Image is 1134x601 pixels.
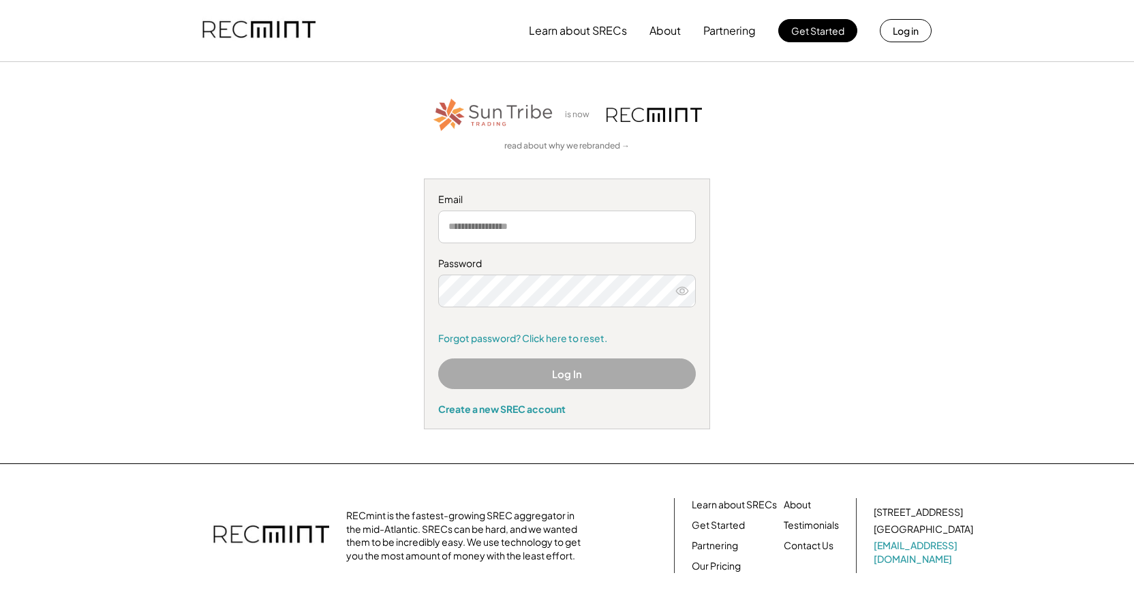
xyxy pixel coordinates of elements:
a: [EMAIL_ADDRESS][DOMAIN_NAME] [874,539,976,566]
img: STT_Horizontal_Logo%2B-%2BColor.png [432,96,555,134]
div: is now [562,109,600,121]
div: RECmint is the fastest-growing SREC aggregator in the mid-Atlantic. SRECs can be hard, and we wan... [346,509,588,562]
a: Learn about SRECs [692,498,777,512]
button: About [649,17,681,44]
img: recmint-logotype%403x.png [213,512,329,559]
div: [STREET_ADDRESS] [874,506,963,519]
a: About [784,498,811,512]
a: Partnering [692,539,738,553]
img: recmint-logotype%403x.png [607,108,702,122]
button: Log in [880,19,932,42]
button: Learn about SRECs [529,17,627,44]
a: read about why we rebranded → [504,140,630,152]
button: Get Started [778,19,857,42]
div: Create a new SREC account [438,403,696,415]
div: Email [438,193,696,206]
a: Testimonials [784,519,839,532]
button: Partnering [703,17,756,44]
div: Password [438,257,696,271]
a: Get Started [692,519,745,532]
a: Our Pricing [692,559,741,573]
a: Contact Us [784,539,833,553]
img: recmint-logotype%403x.png [202,7,316,54]
a: Forgot password? Click here to reset. [438,332,696,345]
button: Log In [438,358,696,389]
div: [GEOGRAPHIC_DATA] [874,523,973,536]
